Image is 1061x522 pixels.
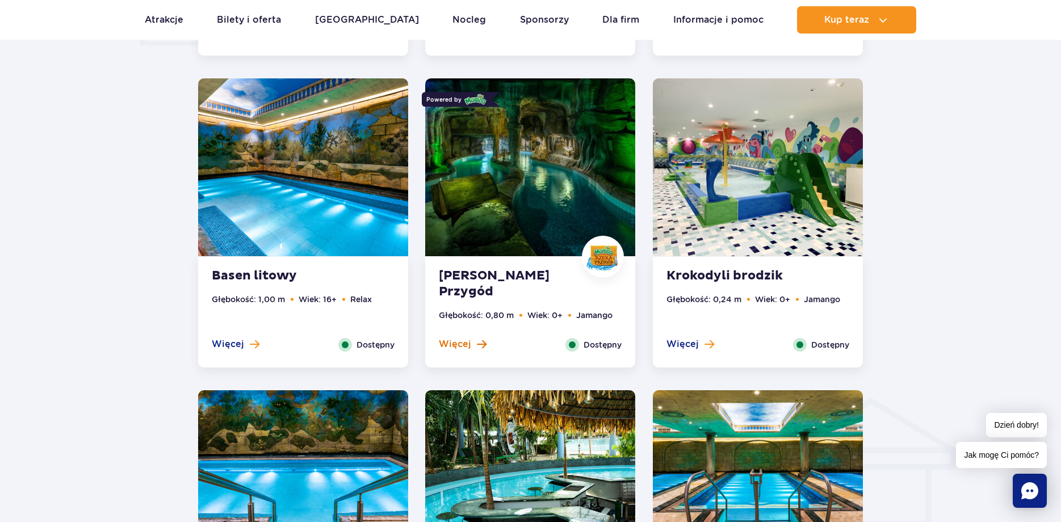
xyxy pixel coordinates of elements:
[452,6,486,34] a: Nocleg
[666,268,804,284] strong: Krokodyli brodzik
[811,339,849,351] span: Dostępny
[198,78,408,256] img: Lithium Pool
[584,339,622,351] span: Dostępny
[212,268,349,284] strong: Basen litowy
[212,293,285,306] li: Głębokość: 1,00 m
[666,338,714,350] button: Więcej
[212,338,244,350] span: Więcej
[804,293,840,306] li: Jamango
[212,338,259,350] button: Więcej
[797,6,916,34] button: Kup teraz
[315,6,419,34] a: [GEOGRAPHIC_DATA]
[439,309,514,321] li: Głębokość: 0,80 m
[755,293,790,306] li: Wiek: 0+
[350,293,372,306] li: Relax
[666,293,741,306] li: Głębokość: 0,24 m
[1013,474,1047,508] div: Chat
[145,6,183,34] a: Atrakcje
[439,338,487,350] button: Więcej
[217,6,281,34] a: Bilety i oferta
[520,6,569,34] a: Sponsorzy
[576,309,613,321] li: Jamango
[666,338,699,350] span: Więcej
[357,339,395,351] span: Dostępny
[824,15,869,25] span: Kup teraz
[464,93,487,106] img: Mamba logo
[527,309,563,321] li: Wiek: 0+
[602,6,639,34] a: Dla firm
[299,293,337,306] li: Wiek: 16+
[439,268,576,300] strong: [PERSON_NAME] Przygód
[653,78,863,256] img: Baby pool Jay
[673,6,764,34] a: Informacje i pomoc
[956,442,1047,468] span: Jak mogę Ci pomóc?
[425,78,635,256] img: Mamba Adventure river
[422,92,492,107] div: Powered by
[986,413,1047,437] span: Dzień dobry!
[439,338,471,350] span: Więcej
